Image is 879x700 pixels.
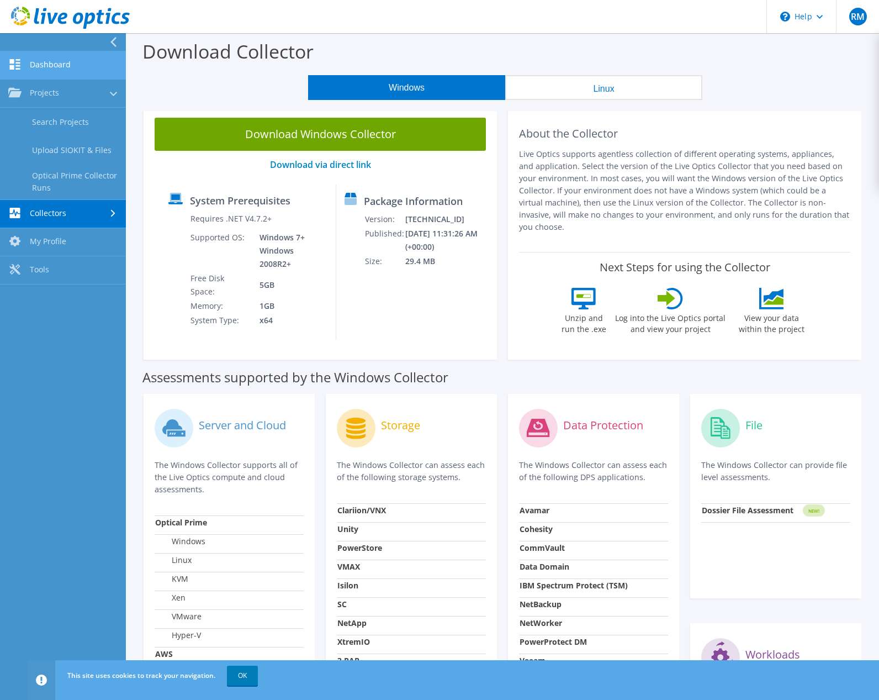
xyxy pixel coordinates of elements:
td: Published: [364,227,405,254]
h2: About the Collector [519,127,850,140]
td: [TECHNICAL_ID] [405,212,492,227]
label: Assessments supported by the Windows Collector [142,372,448,383]
svg: \n [780,12,790,22]
strong: Data Domain [520,561,569,572]
label: Linux [155,555,192,566]
td: Memory: [190,299,251,313]
strong: Isilon [337,580,358,591]
label: Log into the Live Optics portal and view your project [615,309,726,335]
strong: PowerProtect DM [520,636,587,647]
strong: AWS [155,649,173,659]
strong: NetWorker [520,618,562,628]
label: Storage [381,420,420,431]
a: Download via direct link [270,159,371,171]
label: View your data within the project [732,309,811,335]
button: Windows [308,75,505,100]
label: File [745,420,762,431]
td: Free Disk Space: [190,271,251,299]
td: Version: [364,212,405,227]
strong: Avamar [520,505,549,515]
button: Linux [505,75,702,100]
p: The Windows Collector supports all of the Live Optics compute and cloud assessments. [155,459,304,496]
tspan: NEW! [808,508,819,514]
p: The Windows Collector can provide file level assessments. [701,459,850,483]
label: Requires .NET V4.7.2+ [190,213,272,224]
span: This site uses cookies to track your navigation. [67,671,215,680]
strong: SC [337,599,347,609]
a: OK [227,666,258,686]
td: Size: [364,254,405,269]
label: Server and Cloud [199,420,286,431]
label: KVM [155,573,188,585]
label: Package Information [364,196,463,207]
label: Workloads [745,649,800,660]
label: Windows [155,536,205,547]
td: 5GB [251,271,327,299]
strong: 3 PAR [337,655,359,666]
td: 1GB [251,299,327,313]
strong: Veeam [520,655,546,666]
td: Windows 7+ Windows 2008R2+ [251,230,327,271]
strong: Unity [337,524,358,534]
td: [DATE] 11:31:26 AM (+00:00) [405,227,492,254]
label: Xen [155,592,186,603]
strong: NetBackup [520,599,562,609]
span: RM [849,8,867,25]
p: The Windows Collector can assess each of the following DPS applications. [519,459,668,483]
a: Download Windows Collector [155,118,486,151]
strong: NetApp [337,618,367,628]
label: Hyper-V [155,630,201,641]
p: Live Optics supports agentless collection of different operating systems, appliances, and applica... [519,148,850,233]
strong: Dossier File Assessment [702,505,793,515]
td: System Type: [190,313,251,328]
td: x64 [251,313,327,328]
label: Next Steps for using the Collector [600,261,770,274]
strong: Clariion/VNX [337,505,386,515]
label: System Prerequisites [190,195,290,206]
label: Data Protection [563,420,643,431]
label: VMware [155,611,202,622]
strong: Cohesity [520,524,553,534]
strong: VMAX [337,561,360,572]
label: Download Collector [142,39,314,64]
td: 29.4 MB [405,254,492,269]
label: Unzip and run the .exe [558,309,609,335]
strong: PowerStore [337,543,382,553]
td: Supported OS: [190,230,251,271]
strong: Optical Prime [155,517,207,528]
p: The Windows Collector can assess each of the following storage systems. [337,459,486,483]
strong: IBM Spectrum Protect (TSM) [520,580,628,591]
strong: XtremIO [337,636,370,647]
strong: CommVault [520,543,565,553]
